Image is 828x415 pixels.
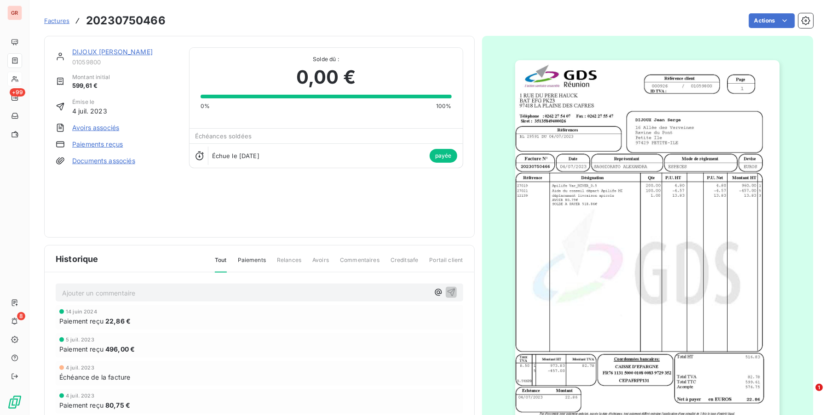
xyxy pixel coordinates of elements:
[56,253,98,265] span: Historique
[59,372,130,382] span: Échéance de la facture
[105,316,131,326] span: 22,86 €
[7,395,22,409] img: Logo LeanPay
[749,13,795,28] button: Actions
[429,256,463,272] span: Portail client
[312,256,329,272] span: Avoirs
[201,55,452,63] span: Solde dû :
[72,106,107,116] span: 4 juil. 2023
[436,102,452,110] span: 100%
[44,16,69,25] a: Factures
[201,102,210,110] span: 0%
[212,152,259,159] span: Échue le [DATE]
[430,149,457,163] span: payée
[66,393,94,398] span: 4 juil. 2023
[44,17,69,24] span: Factures
[391,256,419,272] span: Creditsafe
[86,12,166,29] h3: 20230750466
[66,309,97,314] span: 14 juin 2024
[105,400,130,410] span: 80,75 €
[72,48,153,56] a: DIJOUX [PERSON_NAME]
[340,256,379,272] span: Commentaires
[66,365,94,370] span: 4 juil. 2023
[59,400,103,410] span: Paiement reçu
[7,90,22,105] a: +99
[195,132,252,140] span: Échéances soldées
[10,88,25,97] span: +99
[72,58,178,66] span: 01059800
[72,73,110,81] span: Montant initial
[72,156,135,165] a: Documents associés
[72,140,123,149] a: Paiements reçus
[72,123,119,132] a: Avoirs associés
[277,256,301,272] span: Relances
[816,384,823,391] span: 1
[105,344,135,354] span: 496,00 €
[797,384,819,406] iframe: Intercom live chat
[215,256,227,273] span: Tout
[17,312,25,320] span: 8
[296,63,356,91] span: 0,00 €
[7,6,22,20] div: GR
[72,98,107,106] span: Émise le
[72,81,110,91] span: 599,61 €
[59,316,103,326] span: Paiement reçu
[238,256,266,272] span: Paiements
[66,337,94,342] span: 5 juil. 2023
[59,344,103,354] span: Paiement reçu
